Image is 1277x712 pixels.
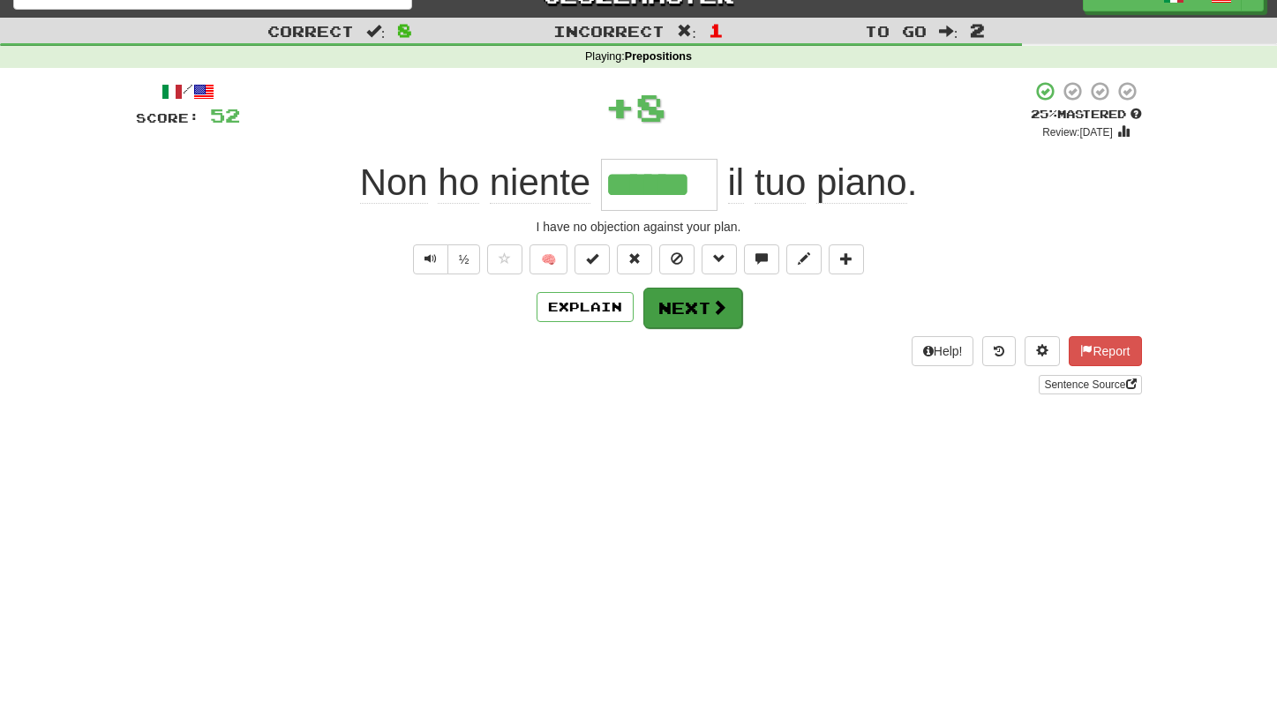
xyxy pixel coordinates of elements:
span: Correct [267,22,354,40]
button: Ignore sentence (alt+i) [659,244,695,274]
button: Add to collection (alt+a) [829,244,864,274]
button: Discuss sentence (alt+u) [744,244,779,274]
span: To go [865,22,927,40]
span: il [728,161,745,204]
span: piano [816,161,907,204]
strong: Prepositions [625,50,692,63]
button: Round history (alt+y) [982,336,1016,366]
span: 8 [635,85,666,129]
span: . [717,161,918,204]
span: tuo [755,161,806,204]
button: Edit sentence (alt+d) [786,244,822,274]
span: ho [438,161,479,204]
button: Next [643,288,742,328]
span: 8 [397,19,412,41]
a: Sentence Source [1039,375,1141,394]
span: niente [490,161,590,204]
small: Review: [DATE] [1042,126,1113,139]
span: Non [360,161,428,204]
button: ½ [447,244,481,274]
button: Report [1069,336,1141,366]
span: : [939,24,958,39]
button: 🧠 [530,244,567,274]
button: Grammar (alt+g) [702,244,737,274]
button: Reset to 0% Mastered (alt+r) [617,244,652,274]
span: 2 [970,19,985,41]
div: Text-to-speech controls [409,244,481,274]
div: Mastered [1031,107,1142,123]
span: : [366,24,386,39]
div: / [136,80,240,102]
button: Explain [537,292,634,322]
span: 1 [709,19,724,41]
button: Play sentence audio (ctl+space) [413,244,448,274]
span: 25 % [1031,107,1057,121]
span: : [677,24,696,39]
span: Incorrect [553,22,665,40]
button: Help! [912,336,974,366]
button: Set this sentence to 100% Mastered (alt+m) [575,244,610,274]
div: I have no objection against your plan. [136,218,1142,236]
button: Favorite sentence (alt+f) [487,244,522,274]
span: Score: [136,110,199,125]
span: 52 [210,104,240,126]
span: + [605,80,635,133]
